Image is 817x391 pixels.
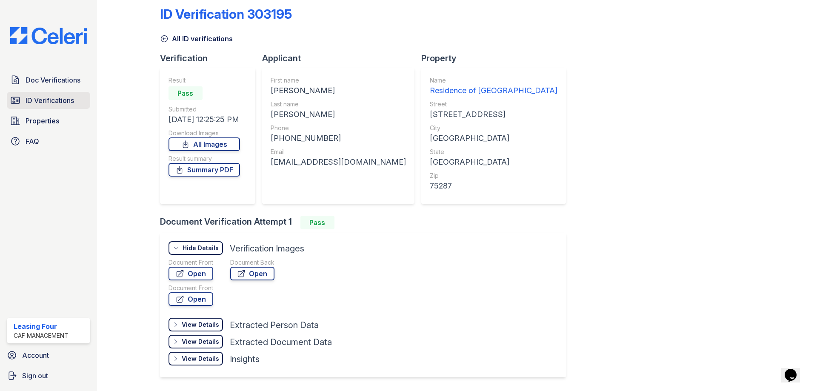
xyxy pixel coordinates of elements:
a: Open [169,292,213,306]
span: ID Verifications [26,95,74,106]
div: Result [169,76,240,85]
div: Street [430,100,557,108]
div: [PHONE_NUMBER] [271,132,406,144]
span: Sign out [22,371,48,381]
div: Pass [300,216,334,229]
div: Verification [160,52,262,64]
div: Residence of [GEOGRAPHIC_DATA] [430,85,557,97]
div: Last name [271,100,406,108]
iframe: chat widget [781,357,808,382]
div: Document Verification Attempt 1 [160,216,573,229]
div: Document Back [230,258,274,267]
span: Account [22,350,49,360]
div: View Details [182,337,219,346]
div: CAF Management [14,331,69,340]
div: Download Images [169,129,240,137]
a: Summary PDF [169,163,240,177]
div: Extracted Person Data [230,319,319,331]
div: Pass [169,86,203,100]
div: Zip [430,171,557,180]
div: Extracted Document Data [230,336,332,348]
div: [STREET_ADDRESS] [430,108,557,120]
div: Submitted [169,105,240,114]
div: Property [421,52,573,64]
a: FAQ [7,133,90,150]
div: Phone [271,124,406,132]
div: ID Verification 303195 [160,6,292,22]
div: View Details [182,320,219,329]
a: Doc Verifications [7,71,90,88]
div: [EMAIL_ADDRESS][DOMAIN_NAME] [271,156,406,168]
img: CE_Logo_Blue-a8612792a0a2168367f1c8372b55b34899dd931a85d93a1a3d3e32e68fde9ad4.png [3,27,94,44]
div: Name [430,76,557,85]
span: Properties [26,116,59,126]
div: Applicant [262,52,421,64]
div: Hide Details [183,244,219,252]
div: Email [271,148,406,156]
span: Doc Verifications [26,75,80,85]
div: Document Front [169,284,213,292]
div: Leasing Four [14,321,69,331]
div: City [430,124,557,132]
div: 75287 [430,180,557,192]
a: Name Residence of [GEOGRAPHIC_DATA] [430,76,557,97]
a: Account [3,347,94,364]
div: [PERSON_NAME] [271,108,406,120]
div: [DATE] 12:25:25 PM [169,114,240,126]
a: Open [169,267,213,280]
a: Properties [7,112,90,129]
div: First name [271,76,406,85]
div: View Details [182,354,219,363]
div: Verification Images [230,243,304,254]
div: [PERSON_NAME] [271,85,406,97]
div: Document Front [169,258,213,267]
a: All ID verifications [160,34,233,44]
a: All Images [169,137,240,151]
span: FAQ [26,136,39,146]
a: Open [230,267,274,280]
div: Result summary [169,154,240,163]
div: [GEOGRAPHIC_DATA] [430,132,557,144]
div: Insights [230,353,260,365]
div: [GEOGRAPHIC_DATA] [430,156,557,168]
a: Sign out [3,367,94,384]
a: ID Verifications [7,92,90,109]
div: State [430,148,557,156]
